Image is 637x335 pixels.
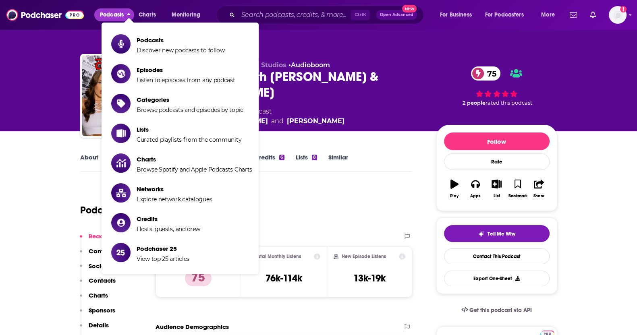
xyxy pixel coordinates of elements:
[89,247,112,255] p: Content
[380,13,413,17] span: Open Advanced
[137,96,243,103] span: Categories
[80,247,112,262] button: Content
[137,47,225,54] span: Discover new podcasts to follow
[291,61,330,69] a: Audioboom
[89,262,107,270] p: Social
[440,9,472,21] span: For Business
[463,100,486,106] span: 2 people
[455,300,539,320] a: Get this podcast via API
[507,174,528,203] button: Bookmark
[328,153,348,172] a: Similar
[137,245,189,252] span: Podchaser 25
[444,153,550,170] div: Rate
[166,8,211,21] button: open menu
[486,100,532,106] span: rated this podcast
[533,194,544,199] div: Share
[312,155,317,160] div: 8
[351,10,370,20] span: Ctrl K
[137,215,200,223] span: Credits
[450,194,459,199] div: Play
[80,153,98,172] a: About
[444,225,550,242] button: tell me why sparkleTell Me Why
[296,153,317,172] a: Lists8
[478,231,484,237] img: tell me why sparkle
[609,6,627,24] img: User Profile
[609,6,627,24] button: Show profile menu
[178,61,286,69] span: Cancelled & Audioboom Studios
[80,262,107,277] button: Social
[137,225,200,233] span: Hosts, guests, and crew
[94,8,134,21] button: close menu
[137,196,212,203] span: Explore network catalogues
[137,36,225,44] span: Podcasts
[444,248,550,264] a: Contact This Podcast
[402,5,417,12] span: New
[609,6,627,24] span: Logged in as evankrask
[89,306,115,314] p: Sponsors
[541,9,555,21] span: More
[137,106,243,114] span: Browse podcasts and episodes by topic
[172,9,200,21] span: Monitoring
[137,185,212,193] span: Networks
[471,66,500,81] a: 75
[376,10,417,20] button: Open AdvancedNew
[488,231,515,237] span: Tell Me Why
[620,6,627,12] svg: Add a profile image
[470,194,481,199] div: Apps
[224,6,432,24] div: Search podcasts, credits, & more...
[288,61,330,69] span: •
[486,174,507,203] button: List
[89,292,108,299] p: Charts
[436,61,557,112] div: 75 2 peoplerated this podcast
[287,116,344,126] a: Tana Mongeau
[6,7,84,23] img: Podchaser - Follow, Share and Rate Podcasts
[137,66,235,74] span: Episodes
[133,8,161,21] a: Charts
[465,174,486,203] button: Apps
[137,166,252,173] span: Browse Spotify and Apple Podcasts Charts
[137,155,252,163] span: Charts
[82,56,162,136] img: Cancelled with Tana Mongeau & Brooke Schofield
[80,292,108,306] button: Charts
[485,9,524,21] span: For Podcasters
[80,232,143,247] button: Reach & Audience
[479,66,500,81] span: 75
[480,8,535,21] button: open menu
[137,136,241,143] span: Curated playlists from the community
[353,272,386,284] h3: 13k-19k
[434,8,482,21] button: open menu
[444,271,550,286] button: Export One-Sheet
[100,9,124,21] span: Podcasts
[89,232,143,240] p: Reach & Audience
[89,321,109,329] p: Details
[469,307,532,314] span: Get this podcast via API
[139,9,156,21] span: Charts
[494,194,500,199] div: List
[566,8,580,22] a: Show notifications dropdown
[238,8,351,21] input: Search podcasts, credits, & more...
[508,194,527,199] div: Bookmark
[342,254,386,259] h2: New Episode Listens
[266,272,302,284] h3: 76k-114k
[89,277,116,284] p: Contacts
[587,8,599,22] a: Show notifications dropdown
[80,204,153,216] h1: Podcast Insights
[528,174,549,203] button: Share
[137,77,235,84] span: Listen to episodes from any podcast
[137,126,241,133] span: Lists
[535,8,565,21] button: open menu
[444,132,550,150] button: Follow
[444,174,465,203] button: Play
[80,277,116,292] button: Contacts
[137,255,189,263] span: View top 25 articles
[80,306,115,321] button: Sponsors
[156,323,229,331] h2: Audience Demographics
